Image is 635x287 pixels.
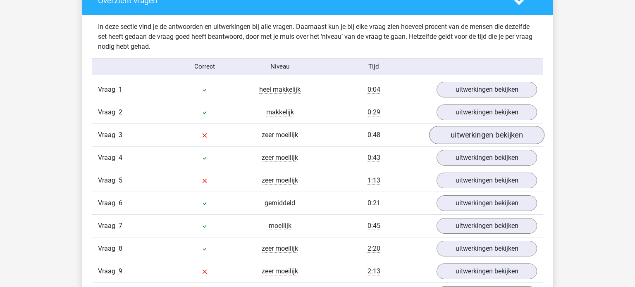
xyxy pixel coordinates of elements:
span: Vraag [98,107,119,117]
span: 1 [119,85,122,93]
span: Vraag [98,85,119,95]
span: 5 [119,176,122,184]
a: uitwerkingen bekijken [437,82,537,97]
span: 0:29 [368,108,380,116]
span: 0:04 [368,85,380,94]
span: Vraag [98,266,119,276]
span: Vraag [98,244,119,254]
span: 0:45 [368,222,380,230]
span: 7 [119,222,122,230]
span: 0:48 [368,131,380,139]
div: In deze sectie vind je de antwoorden en uitwerkingen bij alle vragen. Daarnaast kun je bij elke v... [92,22,543,52]
a: uitwerkingen bekijken [437,195,537,211]
span: zeer moeilijk [262,176,298,185]
a: uitwerkingen bekijken [437,218,537,234]
a: uitwerkingen bekijken [437,150,537,166]
span: 9 [119,267,122,275]
a: uitwerkingen bekijken [437,241,537,256]
span: Vraag [98,176,119,185]
div: Correct [167,62,243,71]
div: Tijd [317,62,430,71]
a: uitwerkingen bekijken [429,126,544,144]
span: 8 [119,244,122,252]
span: 3 [119,131,122,139]
span: zeer moeilijk [262,131,298,139]
span: heel makkelijk [259,85,301,94]
span: 2:13 [368,267,380,275]
span: 0:43 [368,154,380,162]
span: Vraag [98,221,119,231]
span: moeilijk [269,222,291,230]
span: gemiddeld [265,199,295,207]
span: 6 [119,199,122,207]
a: uitwerkingen bekijken [437,104,537,120]
span: Vraag [98,130,119,140]
a: uitwerkingen bekijken [437,263,537,279]
span: zeer moeilijk [262,267,298,275]
span: makkelijk [266,108,294,116]
span: 0:21 [368,199,380,207]
span: 4 [119,154,122,161]
span: zeer moeilijk [262,244,298,253]
span: Vraag [98,153,119,163]
span: 2 [119,108,122,116]
a: uitwerkingen bekijken [437,173,537,188]
span: 1:13 [368,176,380,185]
span: zeer moeilijk [262,154,298,162]
span: Vraag [98,198,119,208]
span: 2:20 [368,244,380,253]
div: Niveau [242,62,317,71]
